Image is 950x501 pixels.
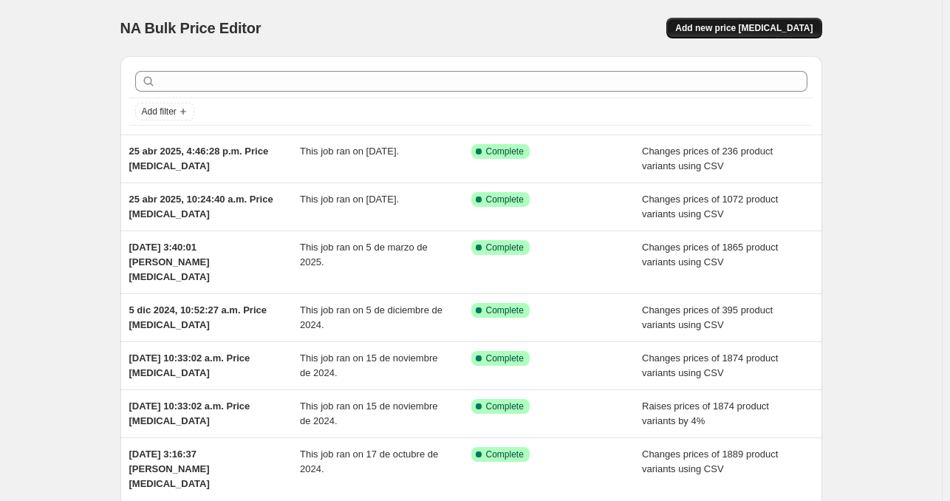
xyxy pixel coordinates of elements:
[129,242,210,282] span: [DATE] 3:40:01 [PERSON_NAME] [MEDICAL_DATA]
[300,449,438,474] span: This job ran on 17 de octubre de 2024.
[486,352,524,364] span: Complete
[675,22,813,34] span: Add new price [MEDICAL_DATA]
[486,146,524,157] span: Complete
[300,401,437,426] span: This job ran on 15 de noviembre de 2024.
[486,449,524,460] span: Complete
[129,401,250,426] span: [DATE] 10:33:02 a.m. Price [MEDICAL_DATA]
[666,18,821,38] button: Add new price [MEDICAL_DATA]
[486,242,524,253] span: Complete
[129,304,267,330] span: 5 dic 2024, 10:52:27 a.m. Price [MEDICAL_DATA]
[129,146,269,171] span: 25 abr 2025, 4:46:28 p.m. Price [MEDICAL_DATA]
[300,352,437,378] span: This job ran on 15 de noviembre de 2024.
[129,194,273,219] span: 25 abr 2025, 10:24:40 a.m. Price [MEDICAL_DATA]
[642,242,778,267] span: Changes prices of 1865 product variants using CSV
[120,20,262,36] span: NA Bulk Price Editor
[135,103,194,120] button: Add filter
[300,242,428,267] span: This job ran on 5 de marzo de 2025.
[300,304,442,330] span: This job ran on 5 de diciembre de 2024.
[642,401,769,426] span: Raises prices of 1874 product variants by 4%
[300,194,399,205] span: This job ran on [DATE].
[486,401,524,412] span: Complete
[486,304,524,316] span: Complete
[300,146,399,157] span: This job ran on [DATE].
[129,352,250,378] span: [DATE] 10:33:02 a.m. Price [MEDICAL_DATA]
[642,146,773,171] span: Changes prices of 236 product variants using CSV
[642,352,778,378] span: Changes prices of 1874 product variants using CSV
[129,449,210,489] span: [DATE] 3:16:37 [PERSON_NAME] [MEDICAL_DATA]
[642,304,773,330] span: Changes prices of 395 product variants using CSV
[142,106,177,117] span: Add filter
[642,449,778,474] span: Changes prices of 1889 product variants using CSV
[642,194,778,219] span: Changes prices of 1072 product variants using CSV
[486,194,524,205] span: Complete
